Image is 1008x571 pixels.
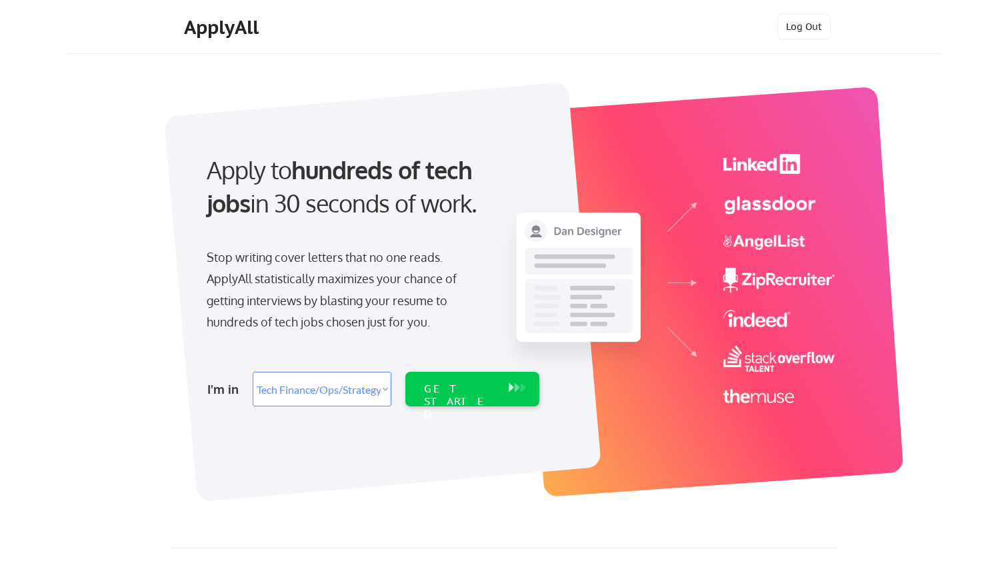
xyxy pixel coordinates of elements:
[777,13,831,40] button: Log Out
[207,155,478,218] strong: hundreds of tech jobs
[207,153,534,221] div: Apply to in 30 seconds of work.
[184,16,263,39] div: ApplyAll
[207,247,481,333] div: Stop writing cover letters that no one reads. ApplyAll statistically maximizes your chance of get...
[424,382,495,421] div: GET STARTED
[207,378,245,400] div: I'm in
